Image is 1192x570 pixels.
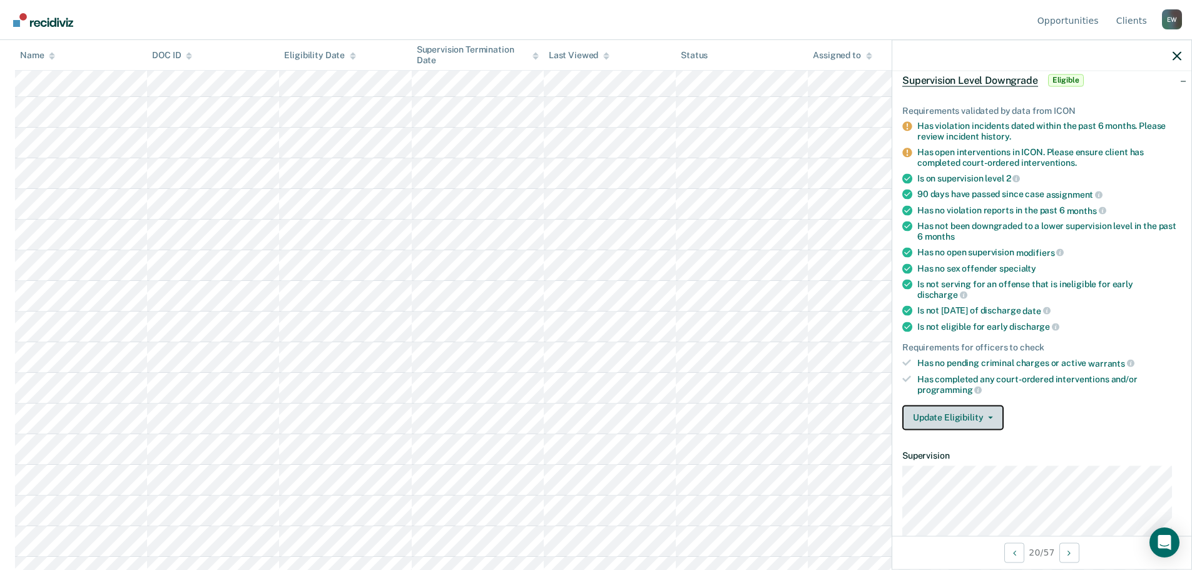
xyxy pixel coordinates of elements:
[681,50,708,61] div: Status
[813,50,872,61] div: Assigned to
[892,536,1191,569] div: 20 / 57
[917,321,1181,332] div: Is not eligible for early
[284,50,356,61] div: Eligibility Date
[1004,542,1024,562] button: Previous Opportunity
[1009,322,1059,332] span: discharge
[917,305,1181,316] div: Is not [DATE] of discharge
[902,74,1038,86] span: Supervision Level Downgrade
[1006,173,1021,183] span: 2
[917,189,1181,200] div: 90 days have passed since case
[917,263,1181,273] div: Has no sex offender
[902,105,1181,116] div: Requirements validated by data from ICON
[1088,358,1134,368] span: warrants
[917,247,1181,258] div: Has no open supervision
[917,357,1181,369] div: Has no pending criminal charges or active
[1048,74,1084,86] span: Eligible
[917,290,967,300] span: discharge
[13,13,73,27] img: Recidiviz
[925,232,955,242] span: months
[1022,305,1050,315] span: date
[917,278,1181,300] div: Is not serving for an offense that is ineligible for early
[152,50,192,61] div: DOC ID
[1016,247,1064,257] span: modifiers
[917,173,1181,184] div: Is on supervision level
[1162,9,1182,29] button: Profile dropdown button
[1067,205,1106,215] span: months
[917,146,1181,168] div: Has open interventions in ICON. Please ensure client has completed court-ordered interventions.
[20,50,55,61] div: Name
[917,374,1181,395] div: Has completed any court-ordered interventions and/or
[1059,542,1079,562] button: Next Opportunity
[417,44,539,66] div: Supervision Termination Date
[1149,527,1179,557] div: Open Intercom Messenger
[549,50,609,61] div: Last Viewed
[902,342,1181,353] div: Requirements for officers to check
[902,450,1181,461] dt: Supervision
[892,60,1191,100] div: Supervision Level DowngradeEligible
[917,205,1181,216] div: Has no violation reports in the past 6
[902,405,1004,430] button: Update Eligibility
[1162,9,1182,29] div: E W
[917,221,1181,242] div: Has not been downgraded to a lower supervision level in the past 6
[1046,189,1103,199] span: assignment
[917,121,1181,142] div: Has violation incidents dated within the past 6 months. Please review incident history.
[999,263,1036,273] span: specialty
[917,385,982,395] span: programming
